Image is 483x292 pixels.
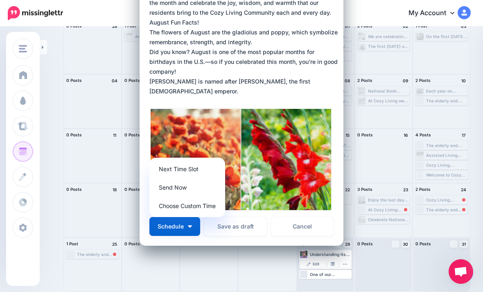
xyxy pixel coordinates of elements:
a: Cancel [271,217,334,236]
img: 2728EB1V1OYF5U1HX46T12FBXMLG6LF8.png [149,108,334,211]
div: Schedule [149,158,225,217]
button: Schedule [149,217,200,236]
img: arrow-down-white.png [188,225,192,228]
a: Choose Custom Time [153,198,222,214]
a: Next Time Slot [153,161,222,177]
button: Save as draft [204,217,267,236]
a: Send Now [153,179,222,195]
span: Schedule [158,224,184,229]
